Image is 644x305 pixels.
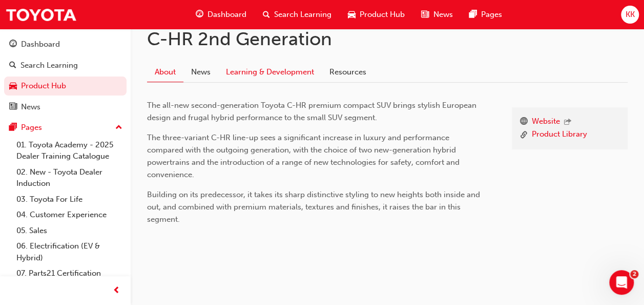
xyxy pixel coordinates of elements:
span: news-icon [9,103,17,112]
img: Trak [5,3,77,26]
span: www-icon [520,116,528,129]
span: guage-icon [9,40,17,49]
div: Dashboard [21,39,60,50]
a: 01. Toyota Academy - 2025 Dealer Training Catalogue [12,137,127,164]
a: News [183,62,218,82]
a: Learning & Development [218,62,322,82]
a: Product Library [532,128,587,141]
div: News [21,101,40,113]
div: Search Learning [20,60,78,71]
a: About [147,62,183,82]
button: Pages [4,118,127,137]
a: 03. Toyota For Life [12,192,127,207]
a: 04. Customer Experience [12,207,127,223]
a: 02. New - Toyota Dealer Induction [12,164,127,192]
span: news-icon [421,8,429,21]
span: KK [625,9,634,21]
a: pages-iconPages [461,4,510,25]
span: The all-new second-generation Toyota C-HR premium compact SUV brings stylish European design and ... [147,101,479,122]
span: Product Hub [360,9,405,21]
a: search-iconSearch Learning [255,4,340,25]
span: News [433,9,452,21]
span: car-icon [9,82,17,91]
a: Website [532,116,560,129]
iframe: Intercom live chat [609,270,634,295]
a: 07. Parts21 Certification [12,265,127,281]
a: Product Hub [4,77,127,96]
span: search-icon [263,8,270,21]
button: DashboardSearch LearningProduct HubNews [4,33,127,118]
a: Resources [322,62,374,82]
a: Dashboard [4,35,127,54]
span: The three-variant C-HR line-up sees a significant increase in luxury and performance compared wit... [147,133,462,179]
span: Building on its predecessor, it takes its sharp distinctive styling to new heights both inside an... [147,190,482,224]
h1: C-HR 2nd Generation [147,28,628,50]
span: Search Learning [274,9,331,21]
a: Search Learning [4,56,127,75]
span: pages-icon [9,123,17,132]
div: Pages [21,122,42,134]
span: search-icon [9,61,16,70]
a: News [4,98,127,117]
span: Pages [481,9,502,21]
a: 05. Sales [12,223,127,239]
span: 2 [630,270,638,278]
span: car-icon [348,8,356,21]
span: prev-icon [113,284,120,297]
span: Dashboard [207,9,246,21]
span: outbound-icon [564,118,571,127]
span: pages-icon [469,8,476,21]
a: guage-iconDashboard [188,4,255,25]
a: news-iconNews [413,4,461,25]
span: guage-icon [196,8,203,21]
button: KK [621,6,639,24]
a: 06. Electrification (EV & Hybrid) [12,238,127,265]
span: up-icon [115,121,122,135]
a: car-iconProduct Hub [340,4,413,25]
span: link-icon [520,128,528,141]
